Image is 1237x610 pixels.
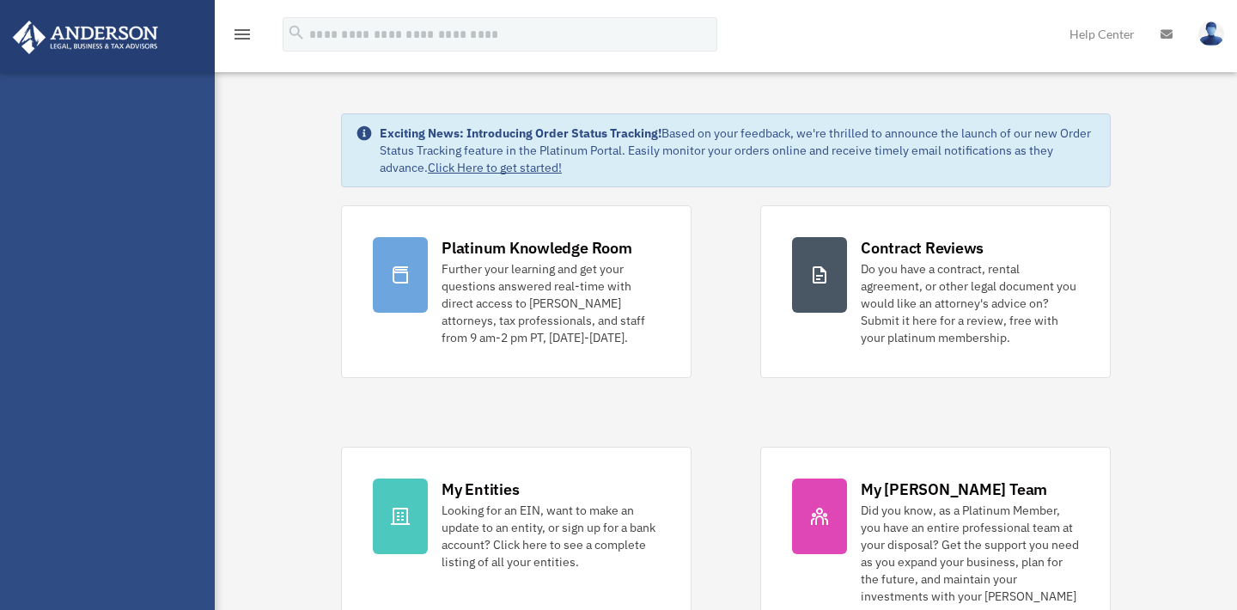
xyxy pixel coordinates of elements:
[428,160,562,175] a: Click Here to get started!
[341,205,692,378] a: Platinum Knowledge Room Further your learning and get your questions answered real-time with dire...
[442,479,519,500] div: My Entities
[380,125,661,141] strong: Exciting News: Introducing Order Status Tracking!
[232,30,253,45] a: menu
[380,125,1096,176] div: Based on your feedback, we're thrilled to announce the launch of our new Order Status Tracking fe...
[287,23,306,42] i: search
[442,237,632,259] div: Platinum Knowledge Room
[1198,21,1224,46] img: User Pic
[442,502,660,570] div: Looking for an EIN, want to make an update to an entity, or sign up for a bank account? Click her...
[861,237,984,259] div: Contract Reviews
[8,21,163,54] img: Anderson Advisors Platinum Portal
[442,260,660,346] div: Further your learning and get your questions answered real-time with direct access to [PERSON_NAM...
[861,479,1047,500] div: My [PERSON_NAME] Team
[232,24,253,45] i: menu
[861,260,1079,346] div: Do you have a contract, rental agreement, or other legal document you would like an attorney's ad...
[760,205,1111,378] a: Contract Reviews Do you have a contract, rental agreement, or other legal document you would like...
